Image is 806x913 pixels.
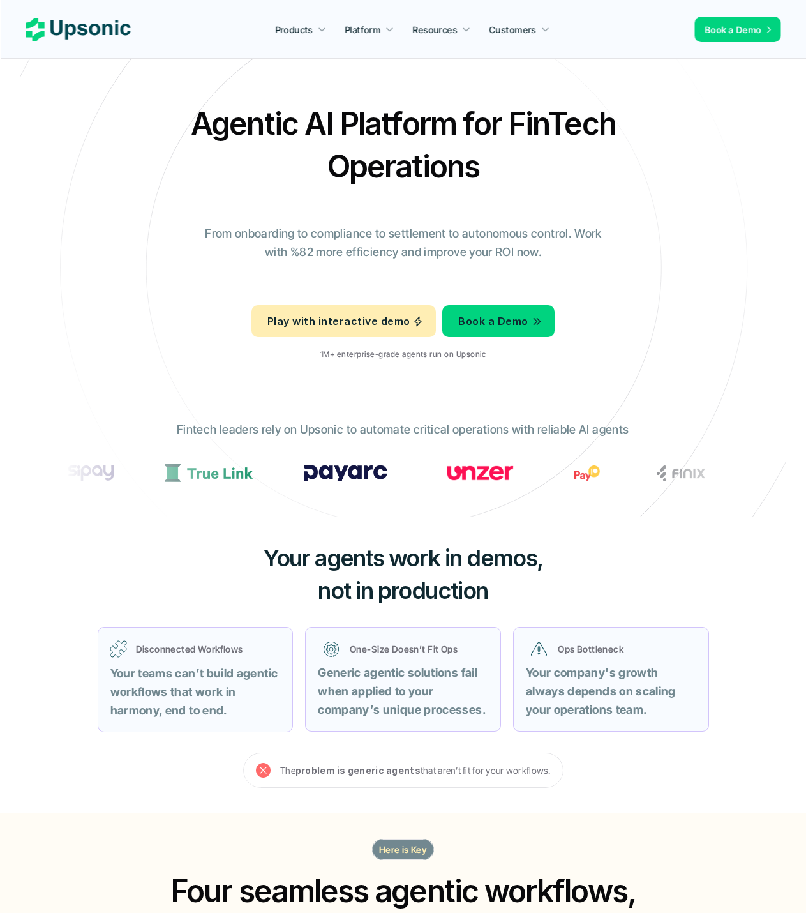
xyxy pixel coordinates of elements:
p: Disconnected Workflows [136,642,281,656]
p: 1M+ enterprise-grade agents run on Upsonic [320,350,486,359]
a: Play with interactive demo [251,305,436,337]
span: Your agents work in demos, [263,544,543,572]
strong: Your company's growth always depends on scaling your operations team. [526,666,678,716]
p: One-Size Doesn’t Fit Ops [350,642,482,656]
strong: Your teams can’t build agentic workflows that work in harmony, end to end. [110,667,281,717]
p: Fintech leaders rely on Upsonic to automate critical operations with reliable AI agents [177,421,629,439]
p: Here is Key [379,843,428,856]
span: not in production [318,577,488,605]
h2: Agentic AI Platform for FinTech Operations [180,102,627,188]
strong: Generic agentic solutions fail when applied to your company’s unique processes. [318,666,486,716]
p: Play with interactive demo [267,312,410,331]
a: Book a Demo [694,17,780,42]
p: From onboarding to compliance to settlement to autonomous control. Work with %82 more efficiency ... [196,225,611,262]
p: Platform [345,23,380,36]
strong: problem is generic agents [295,765,421,776]
p: Book a Demo [705,23,761,36]
p: The that aren’t fit for your workflows. [280,762,551,778]
p: Book a Demo [459,312,528,331]
a: Products [267,18,334,41]
p: Resources [413,23,458,36]
a: Book a Demo [443,305,555,337]
p: Products [275,23,313,36]
p: Ops Bottleneck [558,642,690,656]
p: Customers [489,23,537,36]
